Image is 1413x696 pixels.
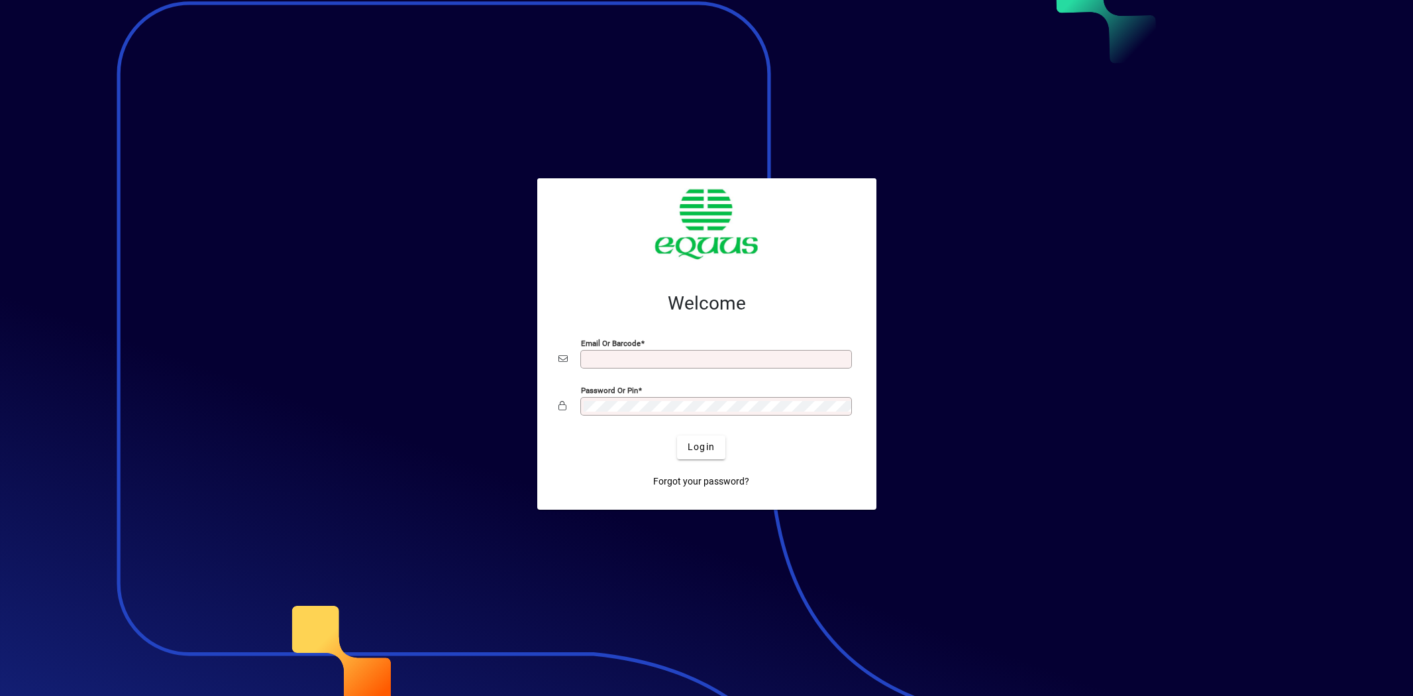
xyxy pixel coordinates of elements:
h2: Welcome [558,292,855,315]
span: Forgot your password? [653,475,749,489]
a: Forgot your password? [648,470,755,494]
mat-label: Password or Pin [581,385,638,394]
button: Login [677,435,725,459]
mat-label: Email or Barcode [581,338,641,347]
span: Login [688,440,715,454]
